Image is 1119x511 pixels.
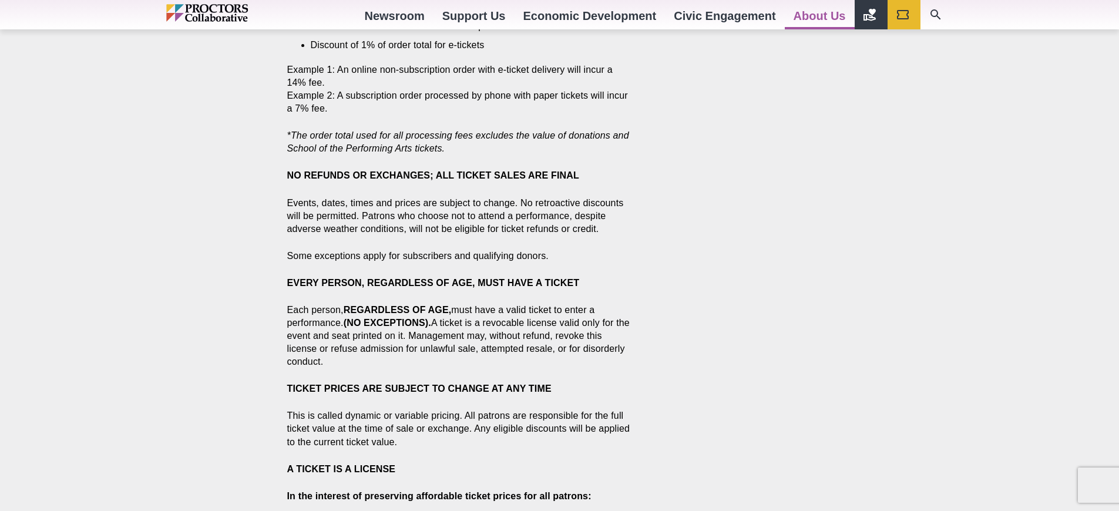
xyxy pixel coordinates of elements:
img: Proctors logo [166,4,298,22]
strong: NO REFUNDS OR EXCHANGES; ALL TICKET SALES ARE FINAL [287,170,579,180]
p: This is called dynamic or variable pricing. All patrons are responsible for the full ticket value... [287,409,633,448]
p: Example 1: An online non-subscription order with e-ticket delivery will incur a 14% fee. Example ... [287,63,633,115]
p: Each person, must have a valid ticket to enter a performance. A ticket is a revocable license val... [287,304,633,368]
li: Discount of 1% of order total for e-tickets [311,39,615,52]
a: Back to Top [1084,429,1107,452]
strong: TICKET PRICES ARE SUBJECT TO CHANGE AT ANY TIME [287,384,552,394]
strong: REGARDLESS OF AGE, [344,305,452,315]
p: Some exceptions apply for subscribers and qualifying donors. [287,250,633,263]
strong: A TICKET IS A LICENSE [287,464,396,474]
strong: (NO EXCEPTIONS). [344,318,431,328]
strong: EVERY PERSON, REGARDLESS OF AGE, MUST HAVE A TICKET [287,278,580,288]
strong: In the interest of preserving affordable ticket prices for all patrons: [287,491,592,501]
p: Events, dates, times and prices are subject to change. No retroactive discounts will be permitted... [287,197,633,236]
em: *The order total used for all processing fees excludes the value of donations and School of the P... [287,130,629,153]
